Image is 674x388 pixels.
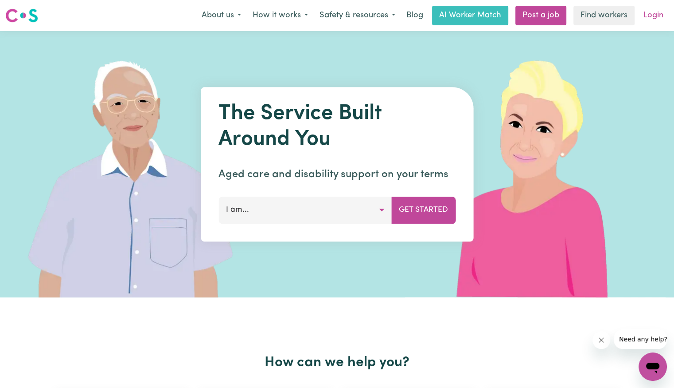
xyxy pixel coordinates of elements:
span: Need any help? [5,6,54,13]
a: AI Worker Match [432,6,508,25]
a: Find workers [573,6,635,25]
iframe: Message from company [614,329,667,349]
h2: How can we help you? [50,354,624,371]
img: Careseekers logo [5,8,38,24]
a: Blog [401,6,429,25]
h1: The Service Built Around You [218,101,456,152]
iframe: Close message [592,331,610,349]
a: Post a job [515,6,566,25]
button: About us [196,6,247,25]
button: I am... [218,197,392,223]
a: Login [638,6,669,25]
iframe: Button to launch messaging window [639,352,667,381]
button: Safety & resources [314,6,401,25]
a: Careseekers logo [5,5,38,26]
button: How it works [247,6,314,25]
p: Aged care and disability support on your terms [218,166,456,182]
button: Get Started [391,197,456,223]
